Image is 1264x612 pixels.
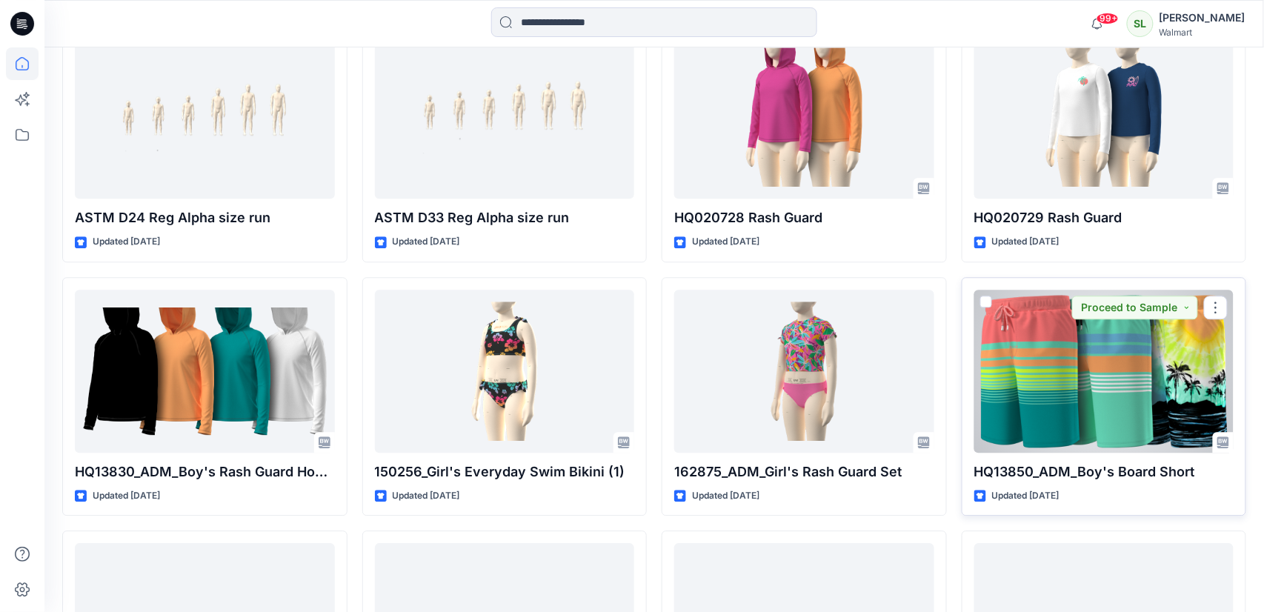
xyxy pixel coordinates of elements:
a: 162875_ADM_Girl's Rash Guard Set [674,290,934,453]
p: HQ13830_ADM_Boy's Rash Guard Hoody [75,462,335,482]
a: HQ13850_ADM_Boy's Board Short [974,290,1234,453]
span: 99+ [1097,13,1119,24]
p: 150256_Girl's Everyday Swim Bikini (1) [375,462,635,482]
a: HQ13830_ADM_Boy's Rash Guard Hoody [75,290,335,453]
p: Updated [DATE] [393,234,460,250]
p: Updated [DATE] [992,234,1060,250]
p: HQ13850_ADM_Boy's Board Short [974,462,1234,482]
p: Updated [DATE] [93,488,160,504]
div: [PERSON_NAME] [1160,9,1245,27]
p: HQ020728 Rash Guard [674,207,934,228]
div: Walmart [1160,27,1245,38]
p: ASTM D33 Reg Alpha size run [375,207,635,228]
p: ASTM D24 Reg Alpha size run [75,207,335,228]
p: 162875_ADM_Girl's Rash Guard Set [674,462,934,482]
p: Updated [DATE] [692,234,759,250]
div: SL [1127,10,1154,37]
p: Updated [DATE] [393,488,460,504]
p: Updated [DATE] [93,234,160,250]
p: HQ020729 Rash Guard [974,207,1234,228]
p: Updated [DATE] [692,488,759,504]
p: Updated [DATE] [992,488,1060,504]
a: 150256_Girl's Everyday Swim Bikini (1) [375,290,635,453]
a: HQ020729 Rash Guard [974,36,1234,199]
a: ASTM D33 Reg Alpha size run [375,36,635,199]
a: HQ020728 Rash Guard [674,36,934,199]
a: ASTM D24 Reg Alpha size run [75,36,335,199]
